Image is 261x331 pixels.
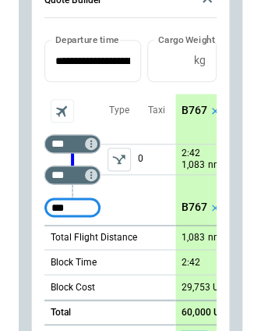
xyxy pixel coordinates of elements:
p: 1,083 [182,231,205,243]
span: Aircraft selection [51,99,74,123]
p: Taxi [148,104,165,117]
p: 29,753 USD [182,281,231,293]
p: 0 [138,144,175,174]
p: Block Cost [51,280,95,294]
p: nm [208,158,222,172]
button: left aligned [108,148,131,171]
p: 1,083 [182,158,205,172]
h6: Total [51,307,71,317]
p: 2:42 [182,148,200,159]
div: Too short [44,198,101,217]
p: B767 [182,201,207,214]
label: Cargo Weight [158,33,215,46]
p: kg [194,54,206,67]
label: Departure time [55,33,119,46]
p: 60,000 USD [182,306,231,318]
p: Total Flight Distance [51,230,137,244]
p: B767 [182,104,207,117]
p: Type [109,104,129,117]
p: 2:42 [182,256,200,268]
div: Too short [44,165,101,184]
p: Block Time [51,255,97,269]
input: Choose date, selected date is Oct 1, 2025 [44,40,130,81]
div: Too short [44,134,101,153]
p: nm [208,230,222,244]
span: Type of sector [108,148,131,171]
